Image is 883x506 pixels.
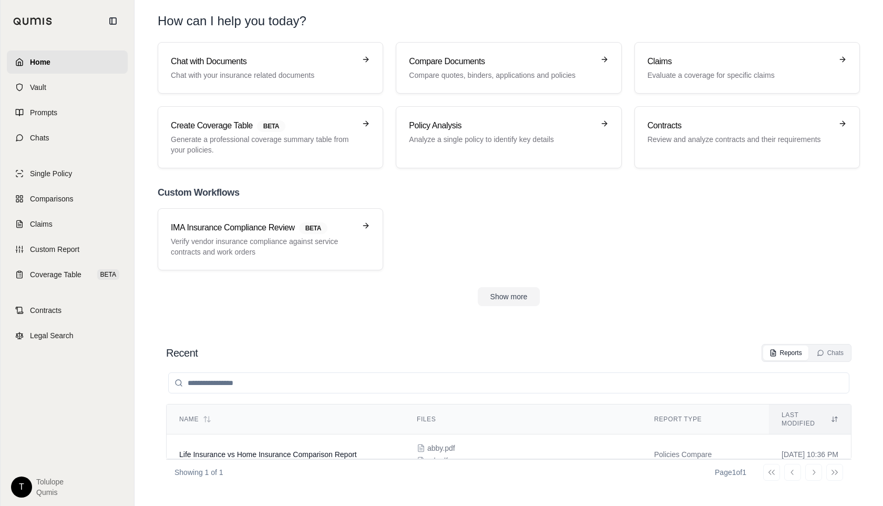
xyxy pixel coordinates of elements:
[13,17,53,25] img: Qumis Logo
[7,299,128,322] a: Contracts
[7,50,128,74] a: Home
[409,134,593,145] p: Analyze a single policy to identify key details
[30,219,53,229] span: Claims
[30,168,72,179] span: Single Policy
[7,162,128,185] a: Single Policy
[158,13,860,29] h1: How can I help you today?
[7,263,128,286] a: Coverage TableBETA
[299,222,327,234] span: BETA
[30,57,50,67] span: Home
[817,349,844,357] div: Chats
[648,134,832,145] p: Review and analyze contracts and their requirements
[171,119,355,132] h3: Create Coverage Table
[36,487,64,498] span: Qumis
[427,456,448,466] span: ad.pdf
[166,346,198,360] h2: Recent
[30,305,61,316] span: Contracts
[30,269,81,280] span: Coverage Table
[179,415,392,423] div: Name
[171,70,355,80] p: Chat with your insurance related documents
[171,55,355,68] h3: Chat with Documents
[409,70,593,80] p: Compare quotes, binders, applications and policies
[763,346,808,360] button: Reports
[7,126,128,149] a: Chats
[30,194,73,204] span: Comparisons
[158,42,383,94] a: Chat with DocumentsChat with your insurance related documents
[769,434,851,475] td: [DATE] 10:36 PM
[7,187,128,210] a: Comparisons
[158,185,860,200] h2: Custom Workflows
[158,208,383,270] a: IMA Insurance Compliance ReviewBETAVerify vendor insurance compliance against service contracts a...
[641,404,769,434] th: Report Type
[478,287,540,306] button: Show more
[171,236,355,257] p: Verify vendor insurance compliance against service contracts and work orders
[36,477,64,487] span: Tolulope
[30,133,49,143] span: Chats
[409,119,593,132] h3: Policy Analysis
[30,107,57,118] span: Prompts
[810,346,850,360] button: Chats
[7,238,128,261] a: Custom Report
[30,82,46,93] span: Vault
[11,477,32,498] div: T
[174,467,223,478] p: Showing 1 of 1
[396,42,621,94] a: Compare DocumentsCompare quotes, binders, applications and policies
[30,330,74,341] span: Legal Search
[105,13,121,29] button: Collapse sidebar
[396,106,621,168] a: Policy AnalysisAnalyze a single policy to identify key details
[7,101,128,124] a: Prompts
[7,76,128,99] a: Vault
[715,467,746,478] div: Page 1 of 1
[7,324,128,347] a: Legal Search
[171,221,355,234] h3: IMA Insurance Compliance Review
[409,55,593,68] h3: Compare Documents
[427,443,455,453] span: abby.pdf
[179,450,357,459] span: Life Insurance vs Home Insurance Comparison Report
[782,411,838,428] div: Last modified
[648,55,832,68] h3: Claims
[634,42,860,94] a: ClaimsEvaluate a coverage for specific claims
[648,119,832,132] h3: Contracts
[257,120,285,132] span: BETA
[634,106,860,168] a: ContractsReview and analyze contracts and their requirements
[769,349,802,357] div: Reports
[158,106,383,168] a: Create Coverage TableBETAGenerate a professional coverage summary table from your policies.
[171,134,355,155] p: Generate a professional coverage summary table from your policies.
[30,244,79,255] span: Custom Report
[641,434,769,475] td: Policies Compare
[648,70,832,80] p: Evaluate a coverage for specific claims
[404,404,642,434] th: Files
[7,212,128,236] a: Claims
[97,269,119,280] span: BETA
